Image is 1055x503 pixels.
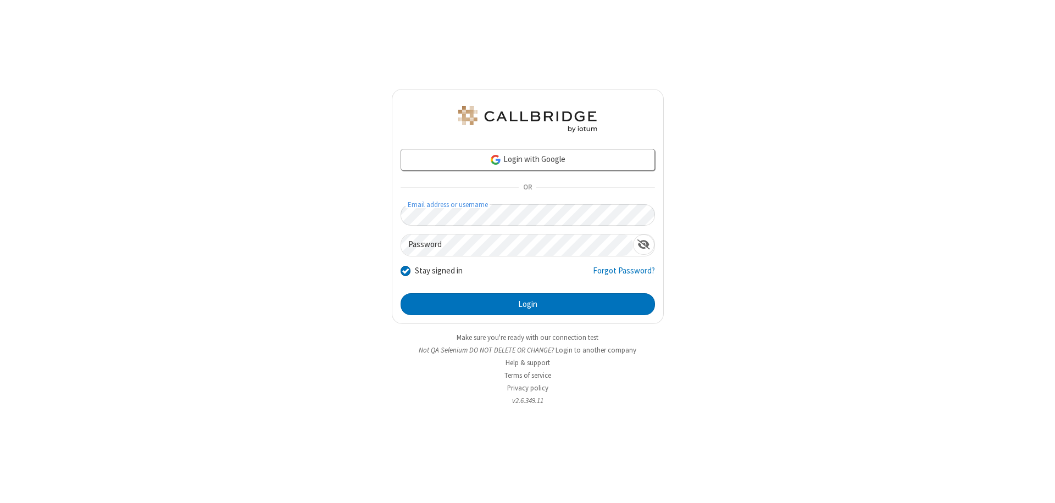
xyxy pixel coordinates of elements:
a: Help & support [506,358,550,367]
a: Make sure you're ready with our connection test [457,333,598,342]
input: Password [401,234,633,256]
a: Forgot Password? [593,265,655,286]
li: Not QA Selenium DO NOT DELETE OR CHANGE? [392,345,664,355]
span: OR [519,180,536,195]
a: Terms of service [504,371,551,380]
label: Stay signed in [415,265,463,277]
button: Login to another company [556,345,636,355]
img: QA Selenium DO NOT DELETE OR CHANGE [456,106,599,132]
img: google-icon.png [490,154,502,166]
input: Email address or username [401,204,655,226]
button: Login [401,293,655,315]
li: v2.6.349.11 [392,395,664,406]
a: Privacy policy [507,383,548,393]
div: Show password [633,234,654,255]
a: Login with Google [401,149,655,171]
